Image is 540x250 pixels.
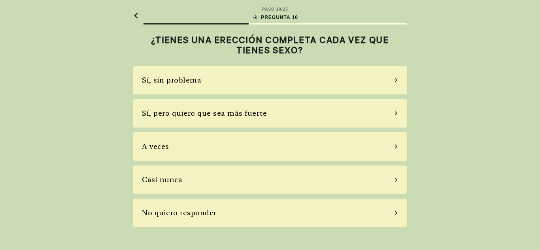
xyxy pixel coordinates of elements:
[262,6,288,12] div: PASO 10 / 25
[133,35,407,56] h2: ¿TIENES UNA ERECCIÓN COMPLETA CADA VEZ QUE TIENES SEXO?
[142,75,201,85] div: Sí, sin problema
[142,207,217,218] div: No quiero responder
[252,14,298,21] div: PREGUNTA 10
[142,141,169,152] div: A veces
[142,108,267,118] div: Sí, pero quiero que sea más fuerte
[142,174,182,185] div: Casi nunca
